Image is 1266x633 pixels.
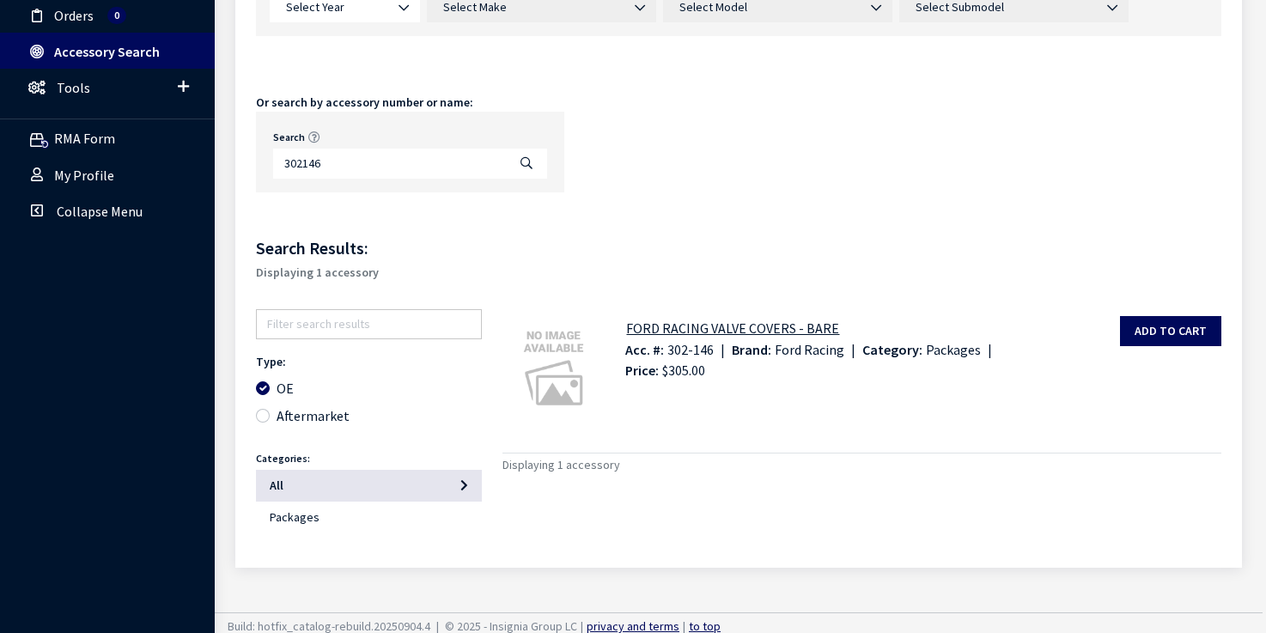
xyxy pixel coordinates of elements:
span: | [721,341,725,358]
span: 302-146 [667,341,714,358]
button: All [256,470,482,502]
span: RMA Form [54,131,115,148]
span: Ford Racing [775,341,844,358]
label: Aftermarket [277,405,350,426]
span: $305.00 [662,362,705,379]
button: Packages [256,502,482,533]
span: Displaying 1 accessory [502,457,620,472]
span: Accessory Search [54,43,160,60]
input: Filter search results [256,309,482,339]
span: Orders [54,7,94,24]
span: | [851,341,855,358]
span: Collapse Menu [57,203,143,220]
span: Acc. #: [625,341,664,358]
span: Search Results: [256,237,368,259]
img: Image for FORD RACING VALVE COVERS - BARE [502,316,605,418]
span: My Profile [54,167,114,184]
span: Tools [57,79,90,96]
span: Total number of active orders [107,7,126,24]
legend: Type: [256,353,482,371]
label: Categories: [256,451,310,466]
div: Or search by accessory number or name: [256,94,473,112]
span: Displaying 1 accessory [256,265,379,280]
input: Search [273,149,507,179]
span: Brand: [732,341,771,358]
span: Price: [625,362,659,379]
label: OE [277,378,294,399]
button: Add to cart [1120,316,1221,346]
span: Packages [926,341,981,358]
span: | [988,341,992,358]
button: FORD RACING VALVE COVERS - BARE [625,317,840,339]
span: Category: [862,341,922,358]
button: Search [506,149,547,179]
label: Search [273,130,305,145]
